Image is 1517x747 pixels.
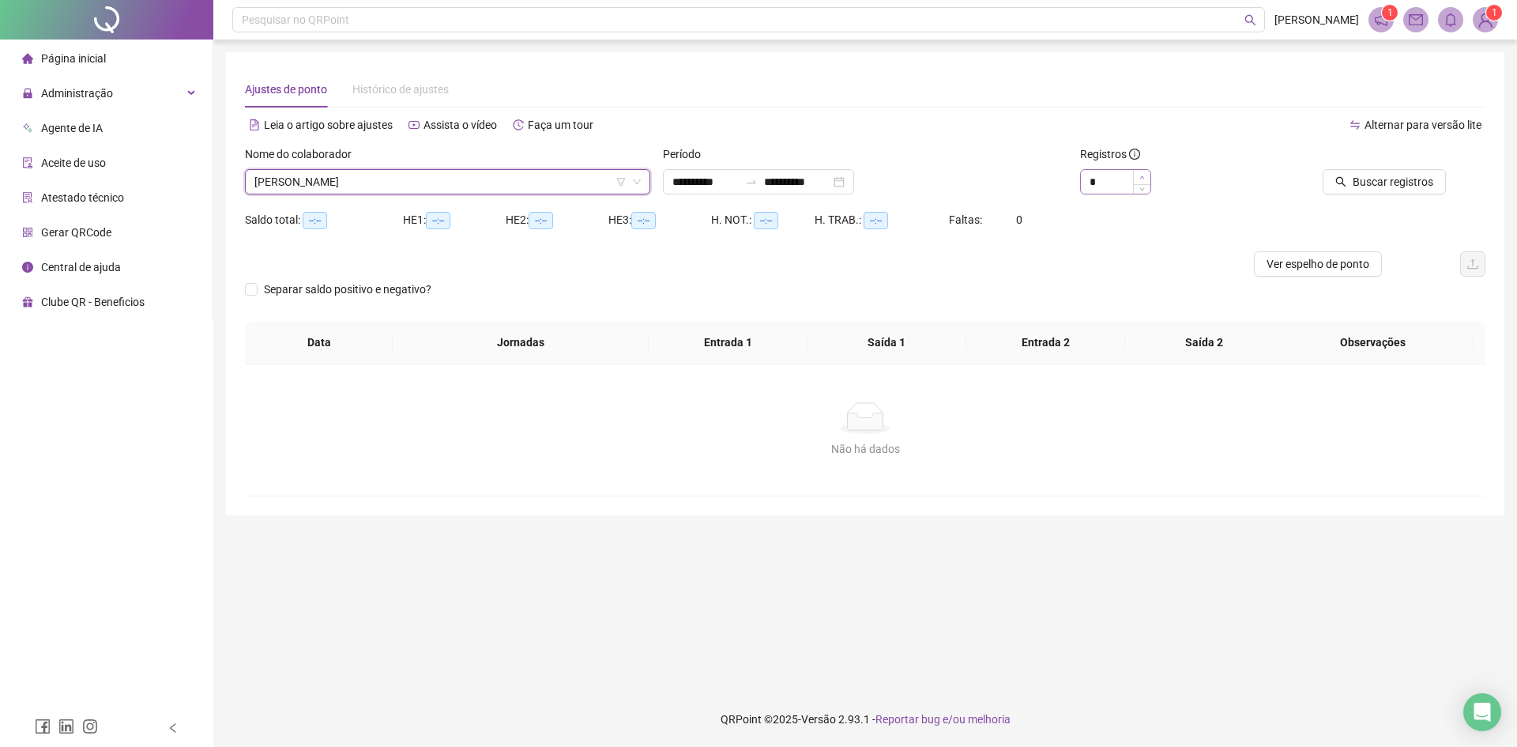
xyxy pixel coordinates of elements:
[41,261,121,274] span: Central de ajuda
[22,296,33,307] span: gift
[1285,334,1461,351] span: Observações
[949,213,984,226] span: Faltas:
[303,212,327,229] span: --:--
[22,53,33,64] span: home
[41,191,124,204] span: Atestado técnico
[82,719,98,734] span: instagram
[966,321,1125,364] th: Entrada 2
[807,321,966,364] th: Saída 1
[616,177,626,187] span: filter
[1492,7,1497,18] span: 1
[168,722,179,734] span: left
[352,83,449,96] span: Histórico de ajustes
[529,212,553,229] span: --:--
[41,122,103,134] span: Agente de IA
[58,719,74,734] span: linkedin
[1133,170,1150,184] span: Increase Value
[506,211,608,229] div: HE 2:
[1323,169,1446,194] button: Buscar registros
[1486,5,1502,21] sup: Atualize o seu contato no menu Meus Dados
[875,713,1011,726] span: Reportar bug e/ou melhoria
[745,175,758,188] span: swap-right
[745,175,758,188] span: to
[1139,187,1145,192] span: down
[663,145,711,163] label: Período
[245,83,327,96] span: Ajustes de ponto
[254,170,641,194] span: CARLOS RENATO QUINTEIRO
[513,119,524,130] span: history
[41,87,113,100] span: Administração
[1353,173,1433,191] span: Buscar registros
[1129,149,1140,160] span: info-circle
[815,211,949,229] div: H. TRAB.:
[41,52,106,65] span: Página inicial
[1382,5,1398,21] sup: 1
[393,321,649,364] th: Jornadas
[41,296,145,308] span: Clube QR - Beneficios
[1349,119,1361,130] span: swap
[1080,145,1140,163] span: Registros
[22,157,33,168] span: audit
[1463,693,1501,731] div: Open Intercom Messenger
[245,321,393,364] th: Data
[1409,13,1423,27] span: mail
[1254,251,1382,277] button: Ver espelho de ponto
[245,211,403,229] div: Saldo total:
[35,719,51,734] span: facebook
[711,211,815,229] div: H. NOT.:
[864,212,888,229] span: --:--
[1139,175,1145,180] span: up
[426,212,450,229] span: --:--
[213,692,1517,747] footer: QRPoint © 2025 - 2.93.1 -
[801,713,836,726] span: Versão
[41,226,111,239] span: Gerar QRCode
[1272,321,1474,364] th: Observações
[631,212,656,229] span: --:--
[245,145,362,163] label: Nome do colaborador
[403,211,506,229] div: HE 1:
[1267,255,1369,273] span: Ver espelho de ponto
[754,212,778,229] span: --:--
[1387,7,1393,18] span: 1
[1474,8,1497,32] img: 92314
[1274,11,1359,28] span: [PERSON_NAME]
[264,440,1466,458] div: Não há dados
[408,119,420,130] span: youtube
[1133,184,1150,194] span: Decrease Value
[22,262,33,273] span: info-circle
[1125,321,1284,364] th: Saída 2
[649,321,807,364] th: Entrada 1
[41,157,106,169] span: Aceite de uso
[1244,14,1256,26] span: search
[22,227,33,238] span: qrcode
[22,88,33,99] span: lock
[258,281,438,298] span: Separar saldo positivo e negativo?
[608,211,711,229] div: HE 3:
[1374,13,1388,27] span: notification
[1016,213,1022,226] span: 0
[22,192,33,203] span: solution
[249,119,260,130] span: file-text
[632,177,642,187] span: down
[264,119,393,131] span: Leia o artigo sobre ajustes
[528,119,593,131] span: Faça um tour
[1365,119,1481,131] span: Alternar para versão lite
[1444,13,1458,27] span: bell
[1335,176,1346,187] span: search
[423,119,497,131] span: Assista o vídeo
